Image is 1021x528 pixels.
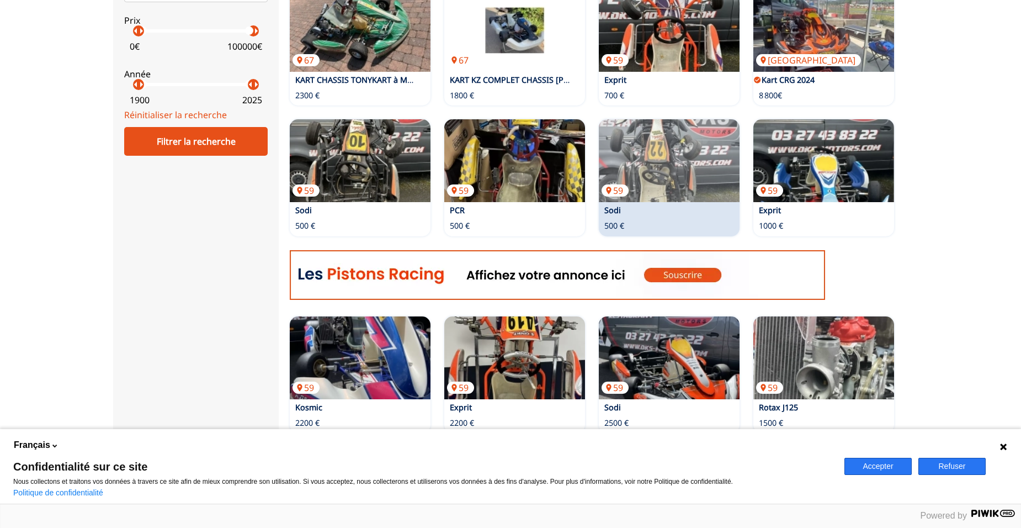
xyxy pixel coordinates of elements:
[759,418,783,429] p: 1500 €
[450,418,474,429] p: 2200 €
[295,90,320,101] p: 2300 €
[124,14,268,27] p: Prix
[293,382,320,394] p: 59
[604,402,621,413] a: Sodi
[13,478,831,485] p: Nous collectons et traitons vos données à travers ce site afin de mieux comprendre son utilisatio...
[756,184,783,197] p: 59
[13,461,831,472] span: Confidentialité sur ce site
[124,68,268,80] p: Année
[602,54,629,66] p: 59
[604,75,626,85] a: Exprit
[14,439,50,451] span: Français
[756,54,861,66] p: [GEOGRAPHIC_DATA]
[602,184,629,197] p: 59
[295,418,320,429] p: 2200 €
[293,184,320,197] p: 59
[753,119,894,202] img: Exprit
[290,119,430,202] img: Sodi
[444,119,585,202] img: PCR
[249,24,263,38] p: arrow_right
[450,402,472,413] a: Exprit
[13,488,103,497] a: Politique de confidentialité
[290,316,430,399] a: Kosmic59
[753,316,894,399] img: Rotax J125
[759,90,782,101] p: 8 800€
[450,75,688,85] a: KART KZ COMPLET CHASSIS [PERSON_NAME] + MOTEUR PAVESI
[244,78,257,91] p: arrow_left
[602,382,629,394] p: 59
[756,382,783,394] p: 59
[604,205,621,215] a: Sodi
[129,24,142,38] p: arrow_left
[295,75,470,85] a: KART CHASSIS TONYKART à MOTEUR IAME X30
[130,40,140,52] p: 0 €
[130,94,150,106] p: 1900
[753,316,894,399] a: Rotax J12559
[135,24,148,38] p: arrow_right
[921,511,967,520] span: Powered by
[290,119,430,202] a: Sodi59
[124,127,268,156] div: Filtrer la recherche
[290,316,430,399] img: Kosmic
[599,316,740,399] a: Sodi59
[129,78,142,91] p: arrow_left
[444,316,585,399] a: Exprit59
[295,402,322,413] a: Kosmic
[599,119,740,202] a: Sodi59
[918,458,986,475] button: Refuser
[244,24,257,38] p: arrow_left
[447,382,474,394] p: 59
[599,316,740,399] img: Sodi
[759,220,783,231] p: 1000 €
[444,119,585,202] a: PCR59
[295,220,315,231] p: 500 €
[450,90,474,101] p: 1800 €
[604,418,629,429] p: 2500 €
[447,54,474,66] p: 67
[295,205,312,215] a: Sodi
[242,94,262,106] p: 2025
[450,220,470,231] p: 500 €
[450,205,465,215] a: PCR
[444,316,585,399] img: Exprit
[227,40,262,52] p: 100000 €
[762,75,815,85] a: Kart CRG 2024
[753,119,894,202] a: Exprit59
[293,54,320,66] p: 67
[844,458,912,475] button: Accepter
[604,90,624,101] p: 700 €
[447,184,474,197] p: 59
[759,402,798,413] a: Rotax J125
[124,109,227,121] a: Réinitialiser la recherche
[759,205,781,215] a: Exprit
[604,220,624,231] p: 500 €
[599,119,740,202] img: Sodi
[249,78,263,91] p: arrow_right
[135,78,148,91] p: arrow_right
